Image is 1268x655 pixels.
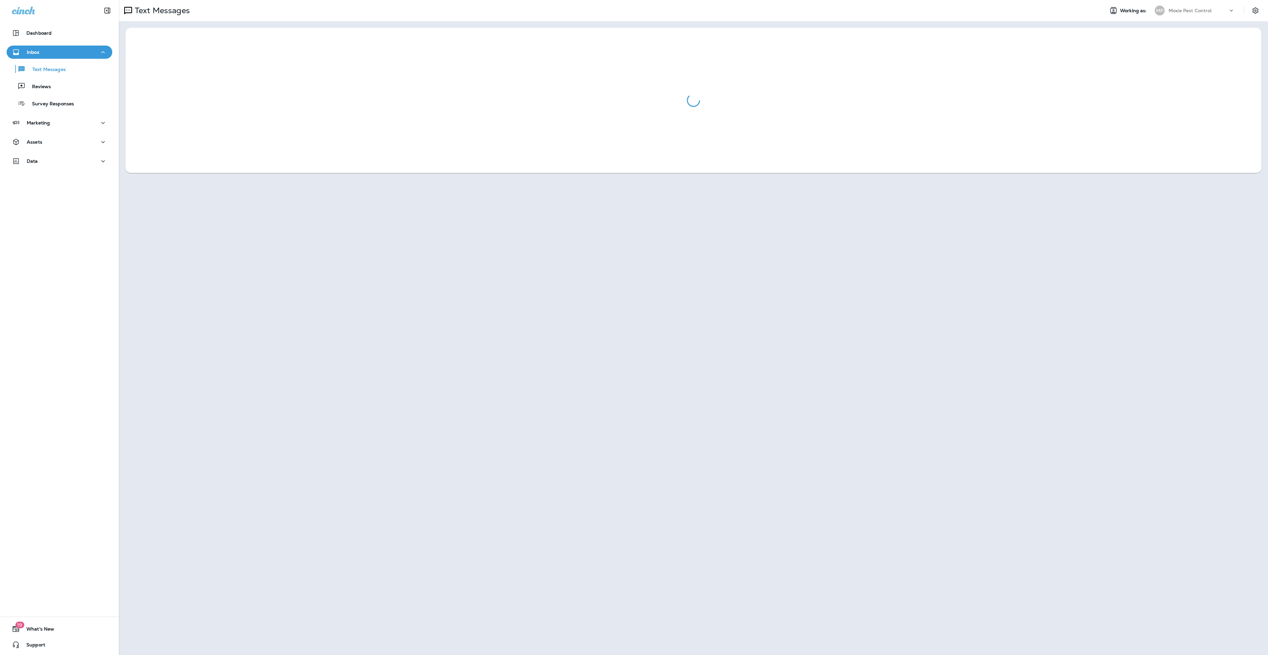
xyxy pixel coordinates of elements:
button: Text Messages [7,62,112,76]
button: Collapse Sidebar [98,4,117,17]
p: Dashboard [26,30,52,36]
button: Reviews [7,79,112,93]
button: Inbox [7,46,112,59]
p: Text Messages [26,67,66,73]
span: Working as: [1120,8,1148,14]
button: Dashboard [7,26,112,40]
p: Survey Responses [25,101,74,107]
p: Marketing [27,120,50,125]
span: 19 [15,622,24,628]
div: MP [1155,6,1165,16]
p: Moxie Pest Control [1169,8,1212,13]
span: Support [20,642,45,650]
p: Reviews [25,84,51,90]
p: Assets [27,139,42,145]
button: Data [7,155,112,168]
p: Data [27,158,38,164]
button: Support [7,638,112,651]
span: What's New [20,626,54,634]
p: Text Messages [132,6,190,16]
button: 19What's New [7,622,112,636]
button: Settings [1250,5,1261,17]
button: Marketing [7,116,112,129]
button: Survey Responses [7,96,112,110]
p: Inbox [27,50,39,55]
button: Assets [7,135,112,149]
